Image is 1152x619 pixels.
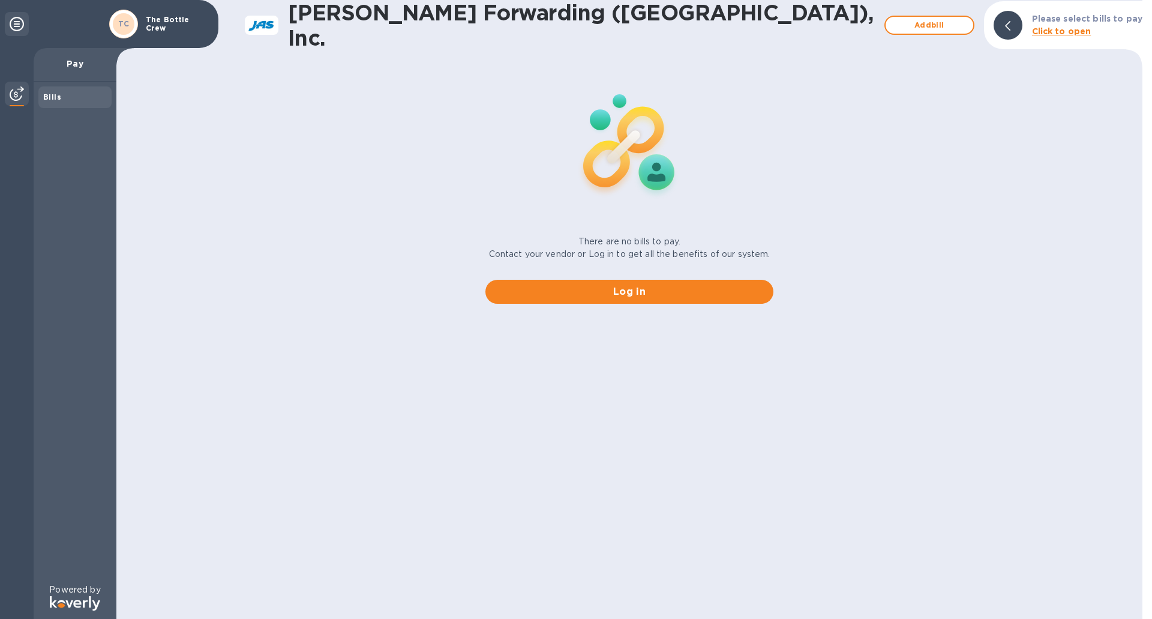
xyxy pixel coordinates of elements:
b: Click to open [1032,26,1091,36]
span: Add bill [895,18,964,32]
img: Logo [50,596,100,611]
b: TC [118,19,130,28]
p: Pay [43,58,107,70]
button: Log in [485,280,773,304]
p: There are no bills to pay. Contact your vendor or Log in to get all the benefits of our system. [489,235,770,261]
b: Bills [43,92,61,101]
button: Addbill [884,16,974,35]
b: Please select bills to pay [1032,14,1142,23]
p: Powered by [49,584,100,596]
span: Log in [495,285,764,299]
p: The Bottle Crew [146,16,206,32]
